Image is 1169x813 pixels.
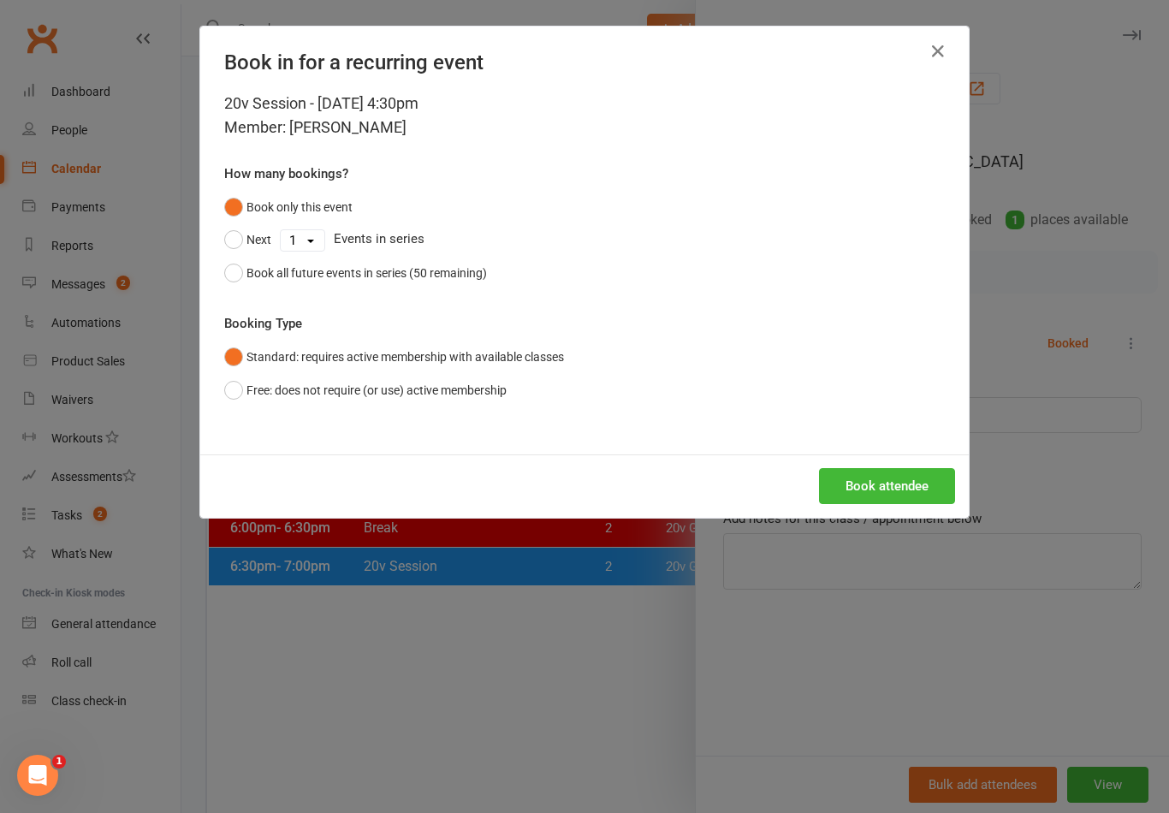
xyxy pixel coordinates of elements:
[224,50,945,74] h4: Book in for a recurring event
[924,38,952,65] button: Close
[819,468,955,504] button: Book attendee
[224,313,302,334] label: Booking Type
[224,341,564,373] button: Standard: requires active membership with available classes
[52,755,66,768] span: 1
[224,223,945,256] div: Events in series
[246,264,487,282] div: Book all future events in series (50 remaining)
[17,755,58,796] iframe: Intercom live chat
[224,191,353,223] button: Book only this event
[224,163,348,184] label: How many bookings?
[224,223,271,256] button: Next
[224,374,507,406] button: Free: does not require (or use) active membership
[224,92,945,139] div: 20v Session - [DATE] 4:30pm Member: [PERSON_NAME]
[224,257,487,289] button: Book all future events in series (50 remaining)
